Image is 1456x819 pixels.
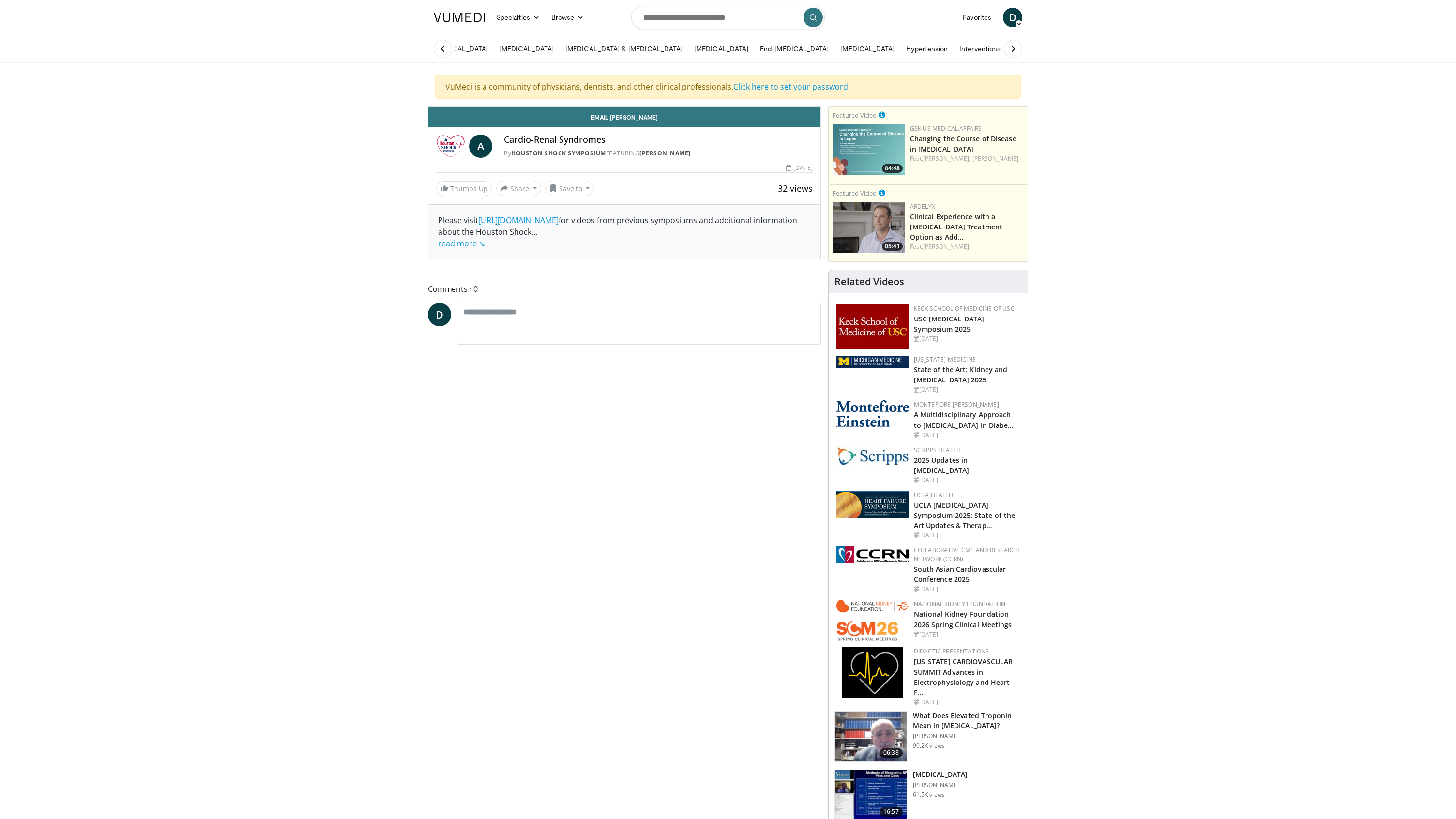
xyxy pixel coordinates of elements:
[436,181,492,196] a: Thumbs Up
[545,181,594,196] button: Save to
[428,283,821,295] span: Comments 0
[914,647,1020,656] div: Didactic Presentations
[833,124,905,175] a: 04:48
[836,446,909,466] img: c9f2b0b7-b02a-4276-a72a-b0cbb4230bc1.jpg.150x105_q85_autocrop_double_scale_upscale_version-0.2.jpg
[914,657,1013,697] a: [US_STATE] CARDIOVASCULAR SUMMIT Advances in Electrophysiology and Heart F…
[504,135,812,145] h4: Cardio-Renal Syndromes
[438,238,485,249] a: read more ↘
[511,149,606,157] a: Houston Shock Symposium
[923,243,969,251] a: [PERSON_NAME]
[913,781,968,789] p: [PERSON_NAME]
[914,698,1020,707] div: [DATE]
[957,8,997,27] a: Favorites
[914,609,1012,629] a: National Kidney Foundation 2026 Spring Clinical Meetings
[914,630,1020,639] div: [DATE]
[882,242,903,251] span: 05:41
[954,39,1046,59] a: Interventional Nephrology
[914,431,1020,440] div: [DATE]
[910,124,982,133] a: GSK US Medical Affairs
[914,304,1015,313] a: Keck School of Medicine of USC
[882,164,903,173] span: 04:48
[438,214,811,249] div: Please visit for videos from previous symposiums and additional information about the Houston Shock
[836,491,909,518] img: 0682476d-9aca-4ba2-9755-3b180e8401f5.png.150x105_q85_autocrop_double_scale_upscale_version-0.2.png
[913,742,945,750] p: 99.2K views
[913,791,945,799] p: 61.5K views
[834,39,900,59] a: [MEDICAL_DATA]
[836,304,909,349] img: 7b941f1f-d101-407a-8bfa-07bd47db01ba.png.150x105_q85_autocrop_double_scale_upscale_version-0.2.jpg
[842,647,903,698] img: 1860aa7a-ba06-47e3-81a4-3dc728c2b4cf.png.150x105_q85_autocrop_double_scale_upscale_version-0.2.png
[910,154,1024,163] div: Feat.
[914,491,954,499] a: UCLA Health
[835,712,907,762] img: 98daf78a-1d22-4ebe-927e-10afe95ffd94.150x105_q85_crop-smart_upscale.jpg
[478,215,559,226] a: [URL][DOMAIN_NAME]
[972,154,1018,163] a: [PERSON_NAME]
[491,8,546,27] a: Specialties
[910,134,1016,153] a: Changing the Course of Disease in [MEDICAL_DATA]
[778,182,813,194] span: 32 views
[914,446,961,454] a: Scripps Health
[914,365,1008,384] a: State of the Art: Kidney and [MEDICAL_DATA] 2025
[914,455,969,475] a: 2025 Updates in [MEDICAL_DATA]
[836,600,909,641] img: 79503c0a-d5ce-4e31-88bd-91ebf3c563fb.png.150x105_q85_autocrop_double_scale_upscale_version-0.2.png
[914,564,1006,584] a: South Asian Cardiovascular Conference 2025
[434,13,485,22] img: VuMedi Logo
[833,189,877,197] small: Featured Video
[833,111,877,120] small: Featured Video
[914,400,999,409] a: Montefiore [PERSON_NAME]
[836,356,909,368] img: 5ed80e7a-0811-4ad9-9c3a-04de684f05f4.png.150x105_q85_autocrop_double_scale_upscale_version-0.2.png
[833,202,905,253] a: 05:41
[639,149,691,157] a: [PERSON_NAME]
[631,6,825,29] input: Search topics, interventions
[834,276,904,288] h4: Related Videos
[1003,8,1022,27] a: D
[435,75,1021,99] div: VuMedi is a community of physicians, dentists, and other clinical professionals.
[914,546,1020,563] a: Collaborative CME and Research Network (CCRN)
[913,711,1022,730] h3: What Does Elevated Troponin Mean in [MEDICAL_DATA]?
[923,154,971,163] a: [PERSON_NAME],
[914,314,985,334] a: USC [MEDICAL_DATA] Symposium 2025
[910,212,1002,242] a: Clinical Experience with a [MEDICAL_DATA] Treatment Option as Add…
[560,39,688,59] a: [MEDICAL_DATA] & [MEDICAL_DATA]
[496,181,541,196] button: Share
[754,39,834,59] a: End-[MEDICAL_DATA]
[880,807,903,817] span: 16:57
[914,585,1020,593] div: [DATE]
[914,500,1018,530] a: UCLA [MEDICAL_DATA] Symposium 2025: State-of-the-Art Updates & Therap…
[469,135,492,158] a: A
[914,531,1020,540] div: [DATE]
[494,39,560,59] a: [MEDICAL_DATA]
[546,8,590,27] a: Browse
[688,39,754,59] a: [MEDICAL_DATA]
[880,748,903,758] span: 06:38
[913,732,1022,740] p: [PERSON_NAME]
[914,476,1020,485] div: [DATE]
[833,202,905,253] img: 936b65e8-beaf-482e-be8f-62eeafe87c20.png.150x105_q85_crop-smart_upscale.png
[910,243,1024,251] div: Feat.
[786,164,812,172] div: [DATE]
[504,149,812,158] div: By FEATURING
[914,334,1020,343] div: [DATE]
[914,600,1005,608] a: National Kidney Foundation
[914,385,1020,394] div: [DATE]
[428,303,451,326] a: D
[833,124,905,175] img: 617c1126-5952-44a1-b66c-75ce0166d71c.png.150x105_q85_crop-smart_upscale.jpg
[428,107,820,127] a: Email [PERSON_NAME]
[733,81,848,92] a: Click here to set your password
[910,202,935,211] a: Ardelyx
[913,770,968,779] h3: [MEDICAL_DATA]
[914,355,976,364] a: [US_STATE] Medicine
[914,410,1014,429] a: A Multidisciplinary Approach to [MEDICAL_DATA] in Diabe…
[836,400,909,427] img: b0142b4c-93a1-4b58-8f91-5265c282693c.png.150x105_q85_autocrop_double_scale_upscale_version-0.2.png
[436,135,465,158] img: Houston Shock Symposium
[836,546,909,563] img: a04ee3ba-8487-4636-b0fb-5e8d268f3737.png.150x105_q85_autocrop_double_scale_upscale_version-0.2.png
[834,711,1022,762] a: 06:38 What Does Elevated Troponin Mean in [MEDICAL_DATA]? [PERSON_NAME] 99.2K views
[900,39,954,59] a: Hypertension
